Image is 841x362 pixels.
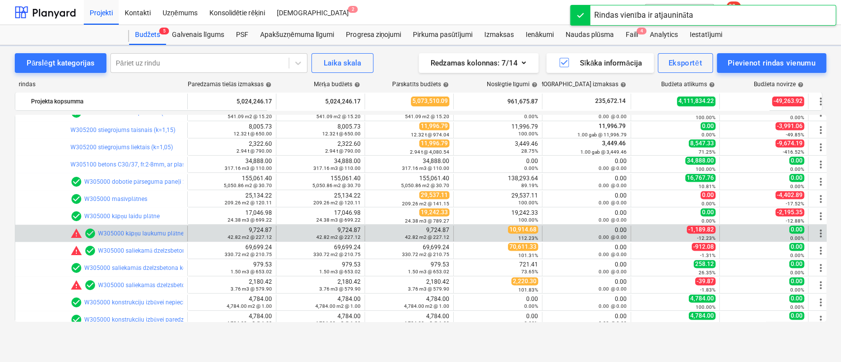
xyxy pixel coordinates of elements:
[520,25,560,45] div: Ienākumi
[699,149,715,155] small: 71.25%
[324,57,361,69] div: Laika skala
[410,149,449,155] small: 2.94 t @ 4,080.54
[783,149,804,155] small: -416.52%
[754,81,804,88] div: Budžeta novirze
[431,57,527,69] div: Redzamas kolonnas : 7/14
[70,262,82,274] span: Rindas vienumam ir 1 PSF
[717,53,826,73] button: Pievienot rindas vienumu
[313,200,361,205] small: 209.26 m2 @ 120.11
[689,139,715,147] span: 8,547.33
[511,277,538,285] span: 2,220.30
[689,312,715,320] span: 4,784.00
[404,303,449,309] small: 4,784.00 m2 @ 1.00
[188,81,271,88] div: Paredzamās tiešās izmaksas
[192,175,272,189] div: 155,061.40
[225,200,272,205] small: 209.26 m2 @ 120.11
[696,322,715,327] small: 100.00%
[789,260,804,268] span: 0.00
[694,260,715,268] span: 258.12
[658,53,713,73] button: Eksportēt
[392,81,449,88] div: Pārskatīts budžets
[419,53,538,73] button: Redzamas kolonnas:7/14
[70,193,82,205] span: Rindas vienumam ir 1 PSF
[159,28,169,34] span: 5
[280,244,361,258] div: 69,699.24
[401,183,449,188] small: 5,050.86 m2 @ 30.70
[313,165,361,171] small: 317.16 m3 @ 110.00
[792,315,841,362] div: Chat Widget
[775,139,804,147] span: -9,674.19
[546,227,627,240] div: 0.00
[319,286,361,292] small: 3.76 m3 @ 579.90
[340,25,407,45] div: Progresa ziņojumi
[192,244,272,258] div: 69,699.24
[524,114,538,119] small: 0.00%
[419,122,449,130] span: 11,996.79
[402,201,449,206] small: 209.26 m2 @ 141.15
[402,252,449,257] small: 330.72 m2 @ 210.75
[789,312,804,320] span: 0.00
[419,191,449,199] span: 29,537.11
[546,53,654,73] button: Sīkāka informācija
[815,262,827,274] span: Vairāk darbību
[230,25,254,45] div: PSF
[280,140,361,154] div: 2,322.60
[316,114,361,119] small: 541.09 m2 @ 15.20
[234,131,272,136] small: 12.32 t @ 650.00
[772,97,804,106] span: -49,263.92
[775,122,804,130] span: -3,991.06
[228,114,272,119] small: 541.09 m2 @ 15.20
[458,123,538,137] div: 11,996.79
[696,166,715,172] small: 100.00%
[458,175,538,189] div: 138,293.64
[458,296,538,309] div: 0.00
[530,82,538,88] span: help
[319,269,361,274] small: 1.50 m3 @ 653.02
[789,174,804,182] span: 0.00
[683,25,728,45] a: Iestatījumi
[231,286,272,292] small: 3.76 m3 @ 579.90
[254,25,340,45] div: Apakšuzņēmuma līgumi
[70,161,308,168] a: W305100 betons C30/37, fr.2-8mm, ar plastifikatoru (k=1,un1,07) ar piegādi un sūknēšanu
[699,270,715,275] small: 26.35%
[521,269,538,274] small: 73.65%
[546,209,627,223] div: 0.00
[701,122,715,130] span: 0.00
[692,243,715,251] span: -912.08
[84,299,240,306] a: W305000 konstrukciju izbūvei nepieciešamie palīgmateriāli
[815,96,827,107] span: Vairāk darbību
[231,269,272,274] small: 1.50 m3 @ 653.02
[84,109,241,116] a: W305100 laminātsaplāksnis (monolīt.joslām un iecirkņiem)
[637,28,646,34] span: 4
[546,278,627,292] div: 0.00
[619,25,643,45] a: Faili4
[369,296,449,309] div: 4,784.00
[369,175,449,189] div: 155,061.40
[599,114,627,119] small: 0.00 @ 0.00
[530,81,626,88] div: [DEMOGRAPHIC_DATA] izmaksas
[689,295,715,302] span: 4,784.00
[599,217,627,223] small: 0.00 @ 0.00
[789,295,804,302] span: 0.00
[577,132,627,137] small: 1.00 gab @ 11,996.79
[441,82,449,88] span: help
[280,192,361,206] div: 25,134.22
[98,230,184,237] a: W305000 kāpņu laukumu plātne
[227,303,272,309] small: 4,784.00 m2 @ 1.00
[546,261,627,275] div: 0.00
[315,321,361,326] small: 4,784.00 m2 @ 1.00
[166,25,230,45] div: Galvenais līgums
[599,200,627,205] small: 0.00 @ 0.00
[560,25,620,45] a: Naudas plūsma
[458,94,538,109] div: 961,675.87
[695,277,715,285] span: -39.87
[546,244,627,258] div: 0.00
[789,277,804,285] span: 0.00
[486,81,538,88] div: Noslēgtie līgumi
[84,245,96,257] span: Rindas vienumam ir 1 PSF
[790,115,804,120] small: 0.00%
[352,82,360,88] span: help
[677,97,715,106] span: 4,111,834.22
[815,314,827,326] span: Vairāk darbību
[685,157,715,165] span: 34,888.00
